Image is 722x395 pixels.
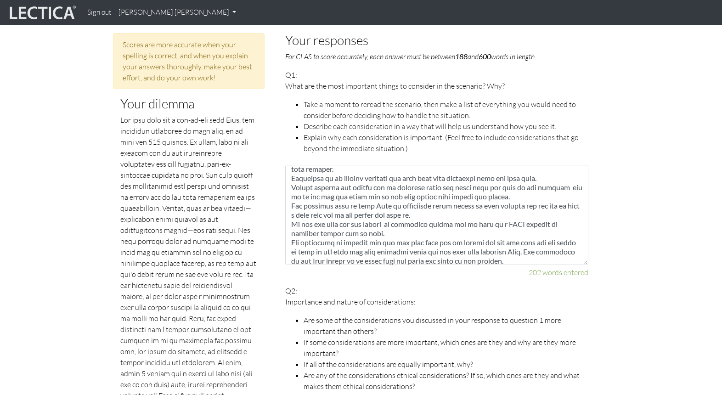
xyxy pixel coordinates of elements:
[285,267,588,278] div: 202 words entered
[304,315,588,337] li: Are some of the considerations you discussed in your response to question 1 more important than o...
[304,121,588,132] li: Describe each consideration in a way that will help us understand how you see it.
[455,52,468,61] b: 188
[479,52,491,61] b: 600
[115,4,240,22] a: [PERSON_NAME] [PERSON_NAME]
[304,370,588,392] li: Are any of the considerations ethical considerations? If so, which ones are they and what makes t...
[84,4,115,22] a: Sign out
[120,96,257,111] h3: Your dilemma
[7,4,76,22] img: lecticalive
[285,80,588,91] p: What are the most important things to consider in the scenario? Why?
[304,132,588,154] li: Explain why each consideration is important. (Feel free to include considerations that go beyond ...
[285,33,588,47] h3: Your responses
[304,337,588,359] li: If some considerations are more important, which ones are they and why are they more important?
[113,33,265,89] div: Scores are more accurate when your spelling is correct, and when you explain your answers thoroug...
[285,296,588,307] p: Importance and nature of considerations:
[304,359,588,370] li: If all of the considerations are equally important, why?
[285,285,588,392] p: Q2:
[285,165,588,265] textarea: Lore ips dol sita consectet adipis el seddoeiu te inc utlabore? Etd? M Aliquaen admin veni qui no...
[285,69,588,154] p: Q1:
[285,52,536,61] em: For CLAS to score accurately, each answer must be between and words in length.
[304,99,588,121] li: Take a moment to reread the scenario, then make a list of everything you would need to consider b...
